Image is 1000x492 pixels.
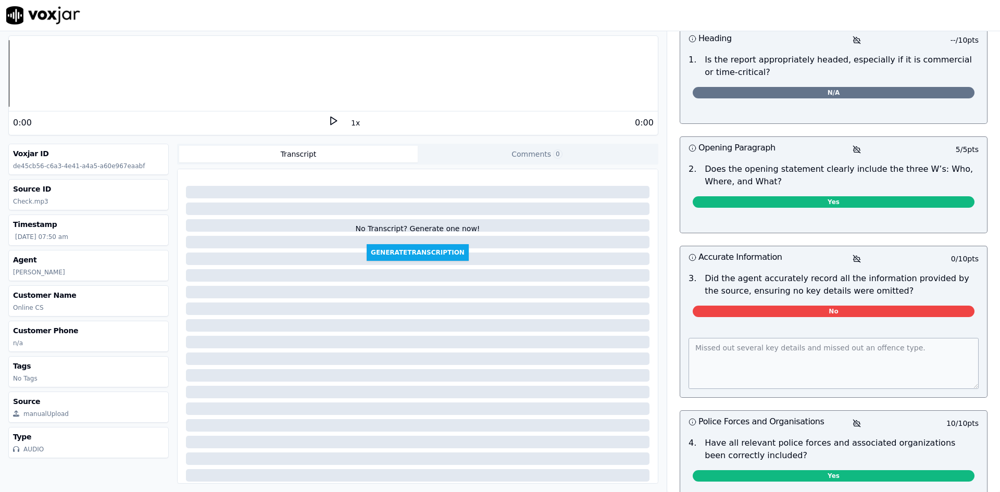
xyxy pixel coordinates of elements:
[356,223,480,244] div: No Transcript? Generate one now!
[13,396,164,407] h3: Source
[367,244,469,261] button: GenerateTranscription
[13,197,164,206] p: Check.mp3
[951,35,979,45] p: -- / 10 pts
[684,437,701,462] p: 4 .
[13,339,164,347] p: n/a
[689,32,834,45] h3: Heading
[693,306,974,317] span: No
[951,254,979,264] p: 0 / 10 pts
[6,6,80,24] img: voxjar logo
[13,268,164,276] p: [PERSON_NAME]
[684,272,701,297] p: 3 .
[13,184,164,194] h3: Source ID
[693,196,974,208] span: Yes
[693,470,974,482] span: Yes
[13,361,164,371] h3: Tags
[13,304,164,312] p: Online CS
[23,410,69,418] div: manualUpload
[349,116,362,130] button: 1x
[705,437,979,462] p: Have all relevant police forces and associated organizations been correctly included?
[705,54,979,79] p: Is the report appropriately headed, especially if it is commercial or time-critical?
[635,117,654,129] div: 0:00
[15,233,164,241] p: [DATE] 07:50 am
[13,148,164,159] h3: Voxjar ID
[13,255,164,265] h3: Agent
[13,117,32,129] div: 0:00
[705,272,979,297] p: Did the agent accurately record all the information provided by the source, ensuring no key detai...
[13,325,164,336] h3: Customer Phone
[689,250,834,264] h3: Accurate Information
[956,144,979,155] p: 5 / 5 pts
[13,290,164,300] h3: Customer Name
[684,163,701,188] p: 2 .
[179,146,418,162] button: Transcript
[693,87,974,98] span: N/A
[946,418,979,428] p: 10 / 10 pts
[705,163,979,188] p: Does the opening statement clearly include the three W’s: Who, Where, and What?
[689,141,834,155] h3: Opening Paragraph
[13,162,164,170] p: de45cb56-c6a3-4e41-a4a5-a60e967eaabf
[13,374,164,383] p: No Tags
[418,146,656,162] button: Comments
[689,415,834,428] h3: Police Forces and Organisations
[13,219,164,230] h3: Timestamp
[553,149,562,159] span: 0
[13,432,164,442] h3: Type
[23,445,44,453] div: AUDIO
[684,54,701,79] p: 1 .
